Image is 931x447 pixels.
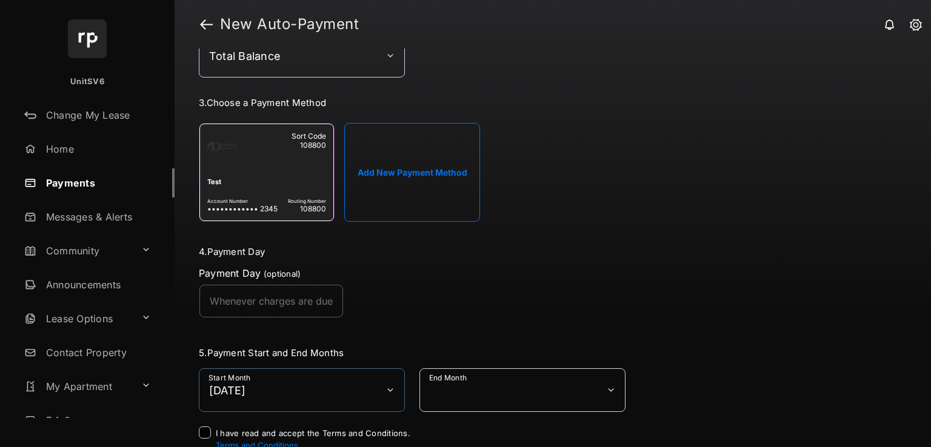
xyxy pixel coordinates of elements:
a: Community [19,236,136,265]
a: Lease Options [19,304,136,333]
span: Sort Code [292,131,326,141]
h3: 3. Choose a Payment Method [199,97,626,108]
button: Whenever charges are due [199,285,343,317]
a: My Apartment [19,372,136,401]
label: Payment Day [199,267,562,279]
img: svg+xml;base64,PHN2ZyB4bWxucz0iaHR0cDovL3d3dy53My5vcmcvMjAwMC9zdmciIHdpZHRoPSI2NCIgaGVpZ2h0PSI2NC... [68,19,107,58]
h3: 5. Payment Start and End Months [199,347,626,359]
span: 108800 [284,131,326,150]
a: Change My Lease [19,101,175,130]
span: Routing Number [288,198,326,204]
h3: 4. Payment Day [199,246,626,257]
a: Payments [19,168,175,197]
a: Messages & Alerts [19,202,175,231]
small: ( optional ) [261,269,301,279]
span: 108800 [288,204,326,213]
a: F.A.Q. [19,406,175,435]
a: Contact Property [19,338,175,367]
span: •••••••••••• 2345 [207,204,278,213]
a: Announcements [19,270,175,299]
span: Account Number [207,198,278,204]
p: UnitSV6 [70,76,104,88]
button: Add New Payment Method [344,123,480,222]
strong: New Auto-Payment [220,17,359,31]
a: Home [19,134,175,164]
div: Sort Code 108800TestAccount Number•••••••••••• 2345Routing Number108800 [199,123,335,222]
div: Test [207,177,326,188]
